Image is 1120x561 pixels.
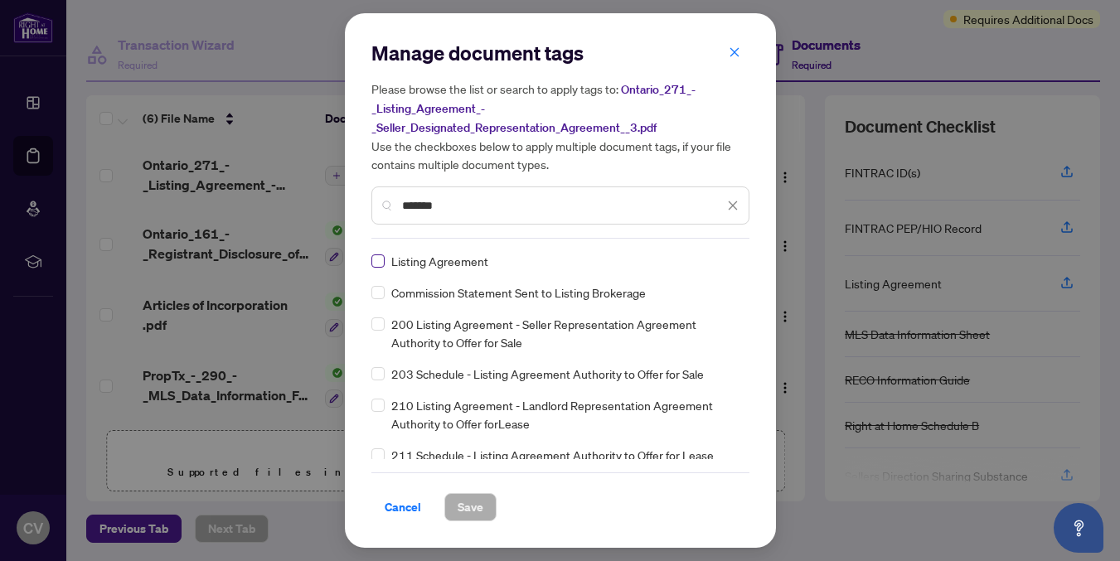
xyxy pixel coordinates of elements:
span: 200 Listing Agreement - Seller Representation Agreement Authority to Offer for Sale [391,315,739,351]
button: Open asap [1054,503,1103,553]
h5: Please browse the list or search to apply tags to: Use the checkboxes below to apply multiple doc... [371,80,749,173]
span: Cancel [385,494,421,520]
h2: Manage document tags [371,40,749,66]
button: Cancel [371,493,434,521]
span: 210 Listing Agreement - Landlord Representation Agreement Authority to Offer forLease [391,396,739,433]
span: close [727,200,739,211]
button: Save [444,493,497,521]
span: 203 Schedule - Listing Agreement Authority to Offer for Sale [391,365,704,383]
span: Listing Agreement [391,252,488,270]
span: Commission Statement Sent to Listing Brokerage [391,283,646,302]
span: 211 Schedule - Listing Agreement Authority to Offer for Lease [391,446,714,464]
span: close [729,46,740,58]
span: Ontario_271_-_Listing_Agreement_-_Seller_Designated_Representation_Agreement__3.pdf [371,82,696,135]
